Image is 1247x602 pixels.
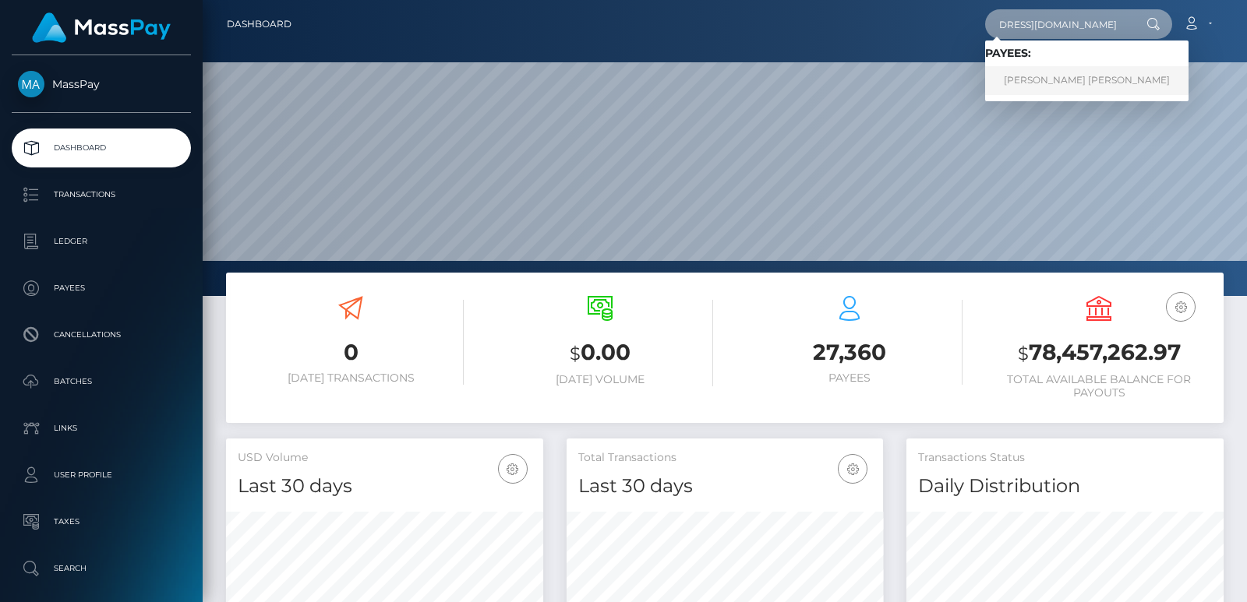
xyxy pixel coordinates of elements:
p: Search [18,557,185,580]
p: Transactions [18,183,185,206]
a: [PERSON_NAME] [PERSON_NAME] [985,66,1189,95]
a: Batches [12,362,191,401]
h4: Last 30 days [578,473,872,500]
h6: Total Available Balance for Payouts [986,373,1212,400]
a: Ledger [12,222,191,261]
a: Search [12,549,191,588]
a: Dashboard [12,128,191,167]
input: Search... [985,9,1132,39]
small: $ [570,343,581,364]
a: Taxes [12,502,191,541]
p: Links [18,417,185,440]
p: Taxes [18,510,185,533]
a: Dashboard [227,8,291,40]
a: Links [12,409,191,448]
a: User Profile [12,456,191,495]
h6: Payees: [985,47,1189,60]
p: Ledger [18,230,185,253]
h5: USD Volume [238,450,532,466]
p: Payees [18,276,185,300]
p: User Profile [18,463,185,487]
h3: 78,457,262.97 [986,337,1212,369]
h4: Last 30 days [238,473,532,500]
p: Cancellations [18,323,185,347]
img: MassPay [18,71,44,97]
span: MassPay [12,77,191,91]
a: Cancellations [12,315,191,354]
h3: 0 [238,337,464,368]
a: Payees [12,269,191,308]
h3: 0.00 [487,337,713,369]
h3: 27,360 [737,337,963,368]
p: Batches [18,370,185,393]
h5: Transactions Status [918,450,1212,466]
img: MassPay Logo [32,12,171,43]
a: Transactions [12,175,191,214]
h6: [DATE] Transactions [238,371,464,385]
h6: [DATE] Volume [487,373,713,386]
h4: Daily Distribution [918,473,1212,500]
h5: Total Transactions [578,450,872,466]
h6: Payees [737,371,963,385]
p: Dashboard [18,136,185,160]
small: $ [1018,343,1029,364]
